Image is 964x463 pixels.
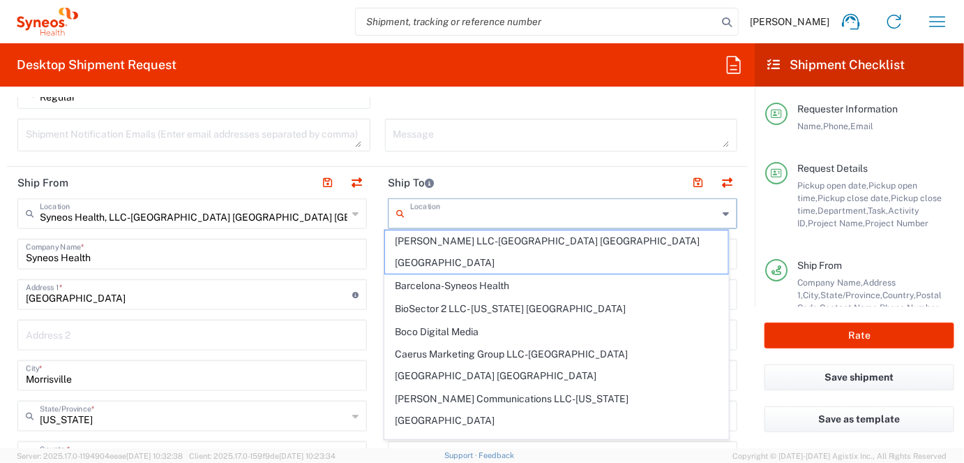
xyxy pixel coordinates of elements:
span: [DATE] 10:23:34 [279,452,336,460]
span: Phone, [823,121,850,131]
span: Copyright © [DATE]-[DATE] Agistix Inc., All Rights Reserved [732,450,947,462]
span: Caerus Marketing Group LLC-[GEOGRAPHIC_DATA] [GEOGRAPHIC_DATA] [GEOGRAPHIC_DATA] [385,344,728,387]
a: Feedback [479,451,515,460]
span: Pickup open date, [797,180,868,191]
span: City, [803,290,820,300]
span: Requester Information [797,103,898,115]
button: Rate [765,323,954,348]
span: Barcelona-Syneos Health [385,275,728,297]
h2: Desktop Shipment Request [17,57,176,73]
span: State/Province, [820,290,882,300]
span: Name, [797,121,823,131]
h2: Ship To [388,176,434,190]
span: BioSector 2 LLC- [US_STATE] [GEOGRAPHIC_DATA] [385,298,728,320]
input: Shipment, tracking or reference number [356,8,717,35]
span: Request Details [797,163,868,174]
span: Project Number [865,218,928,228]
span: Company Name, [797,277,863,288]
h2: Shipment Checklist [767,57,905,73]
h2: Ship From [17,176,68,190]
span: Project Name, [808,218,865,228]
button: Save as template [765,406,954,432]
span: Country, [882,290,916,300]
span: Boco Digital Media [385,321,728,343]
span: Task, [868,205,888,216]
span: [PERSON_NAME] LLC-[GEOGRAPHIC_DATA] [GEOGRAPHIC_DATA] [GEOGRAPHIC_DATA] [385,230,728,274]
span: [DATE] 10:32:38 [126,452,183,460]
a: Support [444,451,479,460]
span: Client: 2025.17.0-159f9de [189,452,336,460]
button: Save shipment [765,365,954,390]
span: Pickup close date, [818,193,891,203]
span: [PERSON_NAME] [750,15,829,28]
span: Department, [818,205,868,216]
span: Server: 2025.17.0-1194904eeae [17,452,183,460]
span: Email [850,121,873,131]
span: Ship From [797,260,842,271]
span: [PERSON_NAME] Communications LLC-[US_STATE] [GEOGRAPHIC_DATA] [385,388,728,432]
span: Contact Name, [820,302,880,313]
span: Phone Number [880,302,939,313]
